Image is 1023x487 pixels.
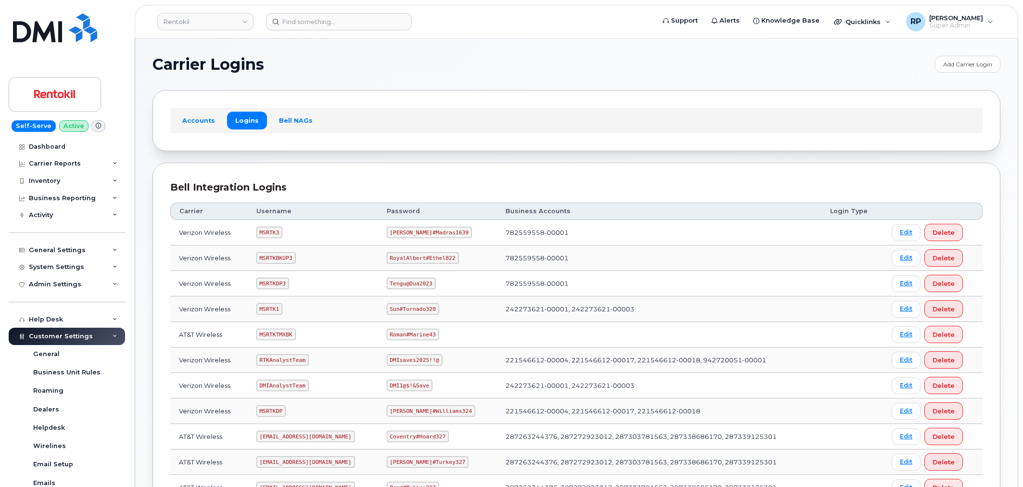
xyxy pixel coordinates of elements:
[248,203,378,220] th: Username
[933,407,955,416] span: Delete
[933,279,955,288] span: Delete
[387,456,469,468] code: [PERSON_NAME]#Turkey327
[981,445,1016,480] iframe: Messenger Launcher
[924,224,963,241] button: Delete
[387,431,449,442] code: Coventry#Hoard327
[387,227,472,238] code: [PERSON_NAME]#Madras1639
[174,112,223,129] a: Accounts
[387,303,439,315] code: Sun#Tornado320
[497,296,821,322] td: 242273621-00001, 242273621-00003
[933,432,955,441] span: Delete
[497,271,821,296] td: 782559558-00001
[227,112,267,129] a: Logins
[497,424,821,449] td: 287263244376, 287272923012, 287303781563, 287338686170, 287339125301
[170,424,248,449] td: AT&T Wireless
[892,326,921,343] a: Edit
[256,431,355,442] code: [EMAIL_ADDRESS][DOMAIN_NAME]
[256,329,296,340] code: MSRTKTMXBK
[892,377,921,394] a: Edit
[892,301,921,318] a: Edit
[170,296,248,322] td: Verizon Wireless
[933,330,955,339] span: Delete
[892,352,921,369] a: Edit
[170,347,248,373] td: Verizon Wireless
[924,428,963,445] button: Delete
[924,377,963,394] button: Delete
[497,203,821,220] th: Business Accounts
[387,354,442,366] code: DMIsaves2025!!@
[892,403,921,420] a: Edit
[170,398,248,424] td: Verizon Wireless
[387,405,475,417] code: [PERSON_NAME]#Williams324
[387,329,439,340] code: Roman#Marine43
[933,356,955,365] span: Delete
[387,278,436,289] code: Tengu@Dua2023
[378,203,497,220] th: Password
[935,56,1000,73] a: Add Carrier Login
[821,203,883,220] th: Login Type
[497,220,821,245] td: 782559558-00001
[170,180,983,194] div: Bell Integration Logins
[924,351,963,369] button: Delete
[387,380,432,391] code: DMI1@$!&Save
[924,326,963,343] button: Delete
[892,428,921,445] a: Edit
[892,454,921,471] a: Edit
[170,203,248,220] th: Carrier
[152,57,264,72] span: Carrier Logins
[892,250,921,267] a: Edit
[170,322,248,347] td: AT&T Wireless
[387,252,459,264] code: RoyalAlbert#Ethel822
[497,245,821,271] td: 782559558-00001
[256,227,282,238] code: MSRTK3
[497,373,821,398] td: 242273621-00001, 242273621-00003
[256,278,289,289] code: MSRTKDP3
[933,458,955,467] span: Delete
[170,245,248,271] td: Verizon Wireless
[497,398,821,424] td: 221546612-00004, 221546612-00017, 221546612-00018
[497,347,821,373] td: 221546612-00004, 221546612-00017, 221546612-00018, 942720051-00001
[933,381,955,390] span: Delete
[924,249,963,267] button: Delete
[170,271,248,296] td: Verizon Wireless
[256,303,282,315] code: MSRTK1
[256,252,296,264] code: MSRTKBKUP3
[924,300,963,318] button: Delete
[170,449,248,475] td: AT&T Wireless
[256,380,309,391] code: DMIAnalystTeam
[170,373,248,398] td: Verizon Wireless
[892,224,921,241] a: Edit
[924,453,963,471] button: Delete
[497,449,821,475] td: 287263244376, 287272923012, 287303781563, 287338686170, 287339125301
[933,254,955,263] span: Delete
[170,220,248,245] td: Verizon Wireless
[256,354,309,366] code: RTKAnalystTeam
[256,405,286,417] code: MSRTKDP
[924,402,963,420] button: Delete
[256,456,355,468] code: [EMAIL_ADDRESS][DOMAIN_NAME]
[892,275,921,292] a: Edit
[271,112,321,129] a: Bell NAGs
[933,228,955,237] span: Delete
[933,305,955,314] span: Delete
[924,275,963,292] button: Delete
